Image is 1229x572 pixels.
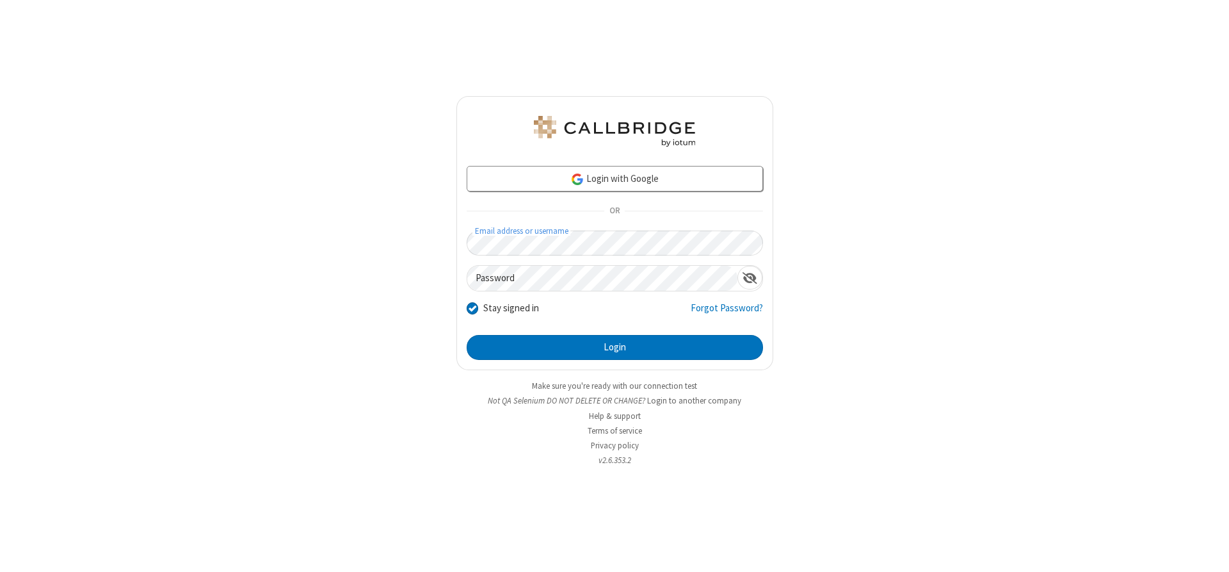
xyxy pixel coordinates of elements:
[588,425,642,436] a: Terms of service
[467,231,763,256] input: Email address or username
[467,166,763,192] a: Login with Google
[737,266,762,290] div: Show password
[467,266,737,291] input: Password
[456,454,773,466] li: v2.6.353.2
[456,395,773,407] li: Not QA Selenium DO NOT DELETE OR CHANGE?
[531,116,698,147] img: QA Selenium DO NOT DELETE OR CHANGE
[691,301,763,325] a: Forgot Password?
[1197,539,1219,563] iframe: Chat
[532,380,697,391] a: Make sure you're ready with our connection test
[589,411,641,421] a: Help & support
[483,301,539,316] label: Stay signed in
[604,202,625,220] span: OR
[570,172,584,186] img: google-icon.png
[591,440,639,451] a: Privacy policy
[467,335,763,361] button: Login
[647,395,741,407] button: Login to another company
